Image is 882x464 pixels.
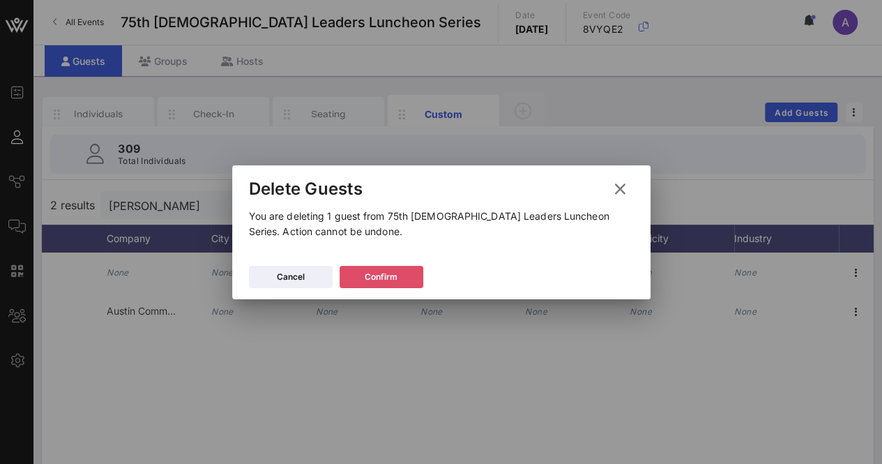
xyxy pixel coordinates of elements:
button: Confirm [340,266,423,288]
p: You are deleting 1 guest from 75th [DEMOGRAPHIC_DATA] Leaders Luncheon Series. Action cannot be u... [249,209,634,239]
div: Delete Guests [249,179,363,200]
button: Cancel [249,266,333,288]
div: Confirm [365,270,397,284]
div: Cancel [277,270,305,284]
